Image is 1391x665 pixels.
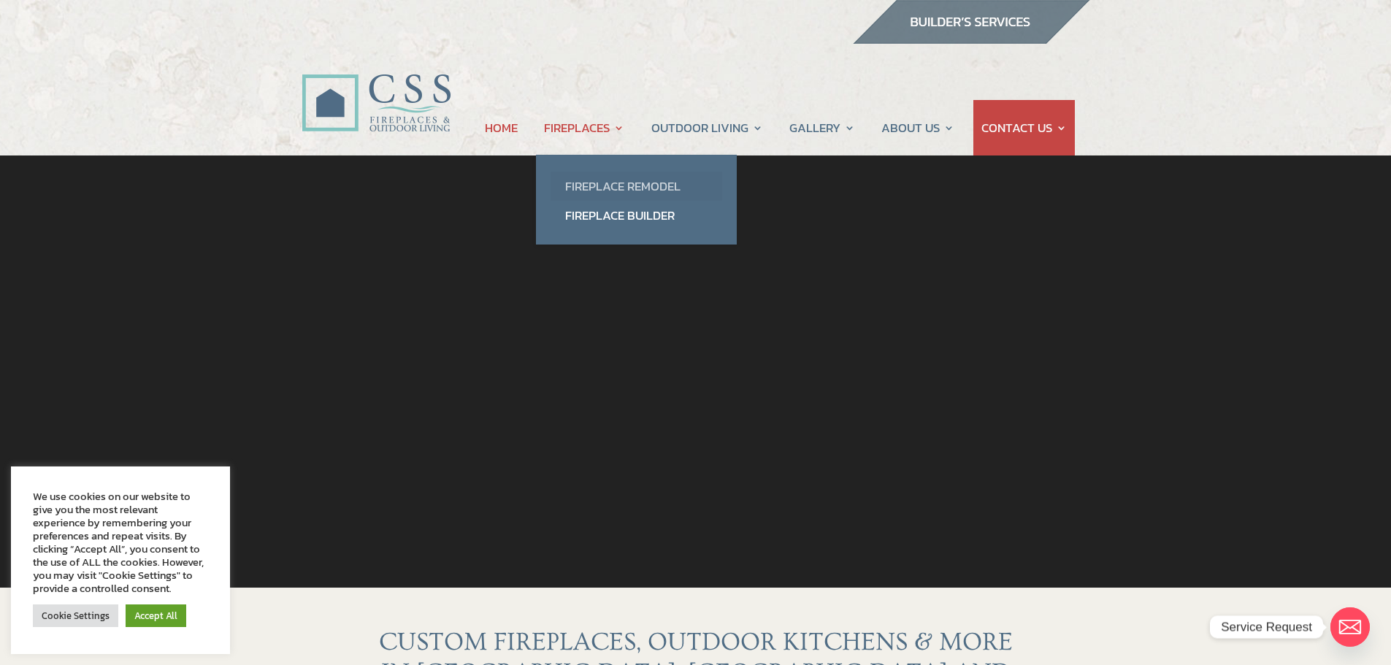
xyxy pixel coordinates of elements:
[789,100,855,155] a: GALLERY
[881,100,954,155] a: ABOUT US
[981,100,1067,155] a: CONTACT US
[126,604,186,627] a: Accept All
[302,34,451,139] img: CSS Fireplaces & Outdoor Living (Formerly Construction Solutions & Supply)- Jacksonville Ormond B...
[33,490,208,595] div: We use cookies on our website to give you the most relevant experience by remembering your prefer...
[485,100,518,155] a: HOME
[1330,607,1370,647] a: Email
[852,30,1090,49] a: builder services construction supply
[651,100,763,155] a: OUTDOOR LIVING
[551,201,722,230] a: Fireplace Builder
[551,172,722,201] a: Fireplace Remodel
[33,604,118,627] a: Cookie Settings
[544,100,624,155] a: FIREPLACES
